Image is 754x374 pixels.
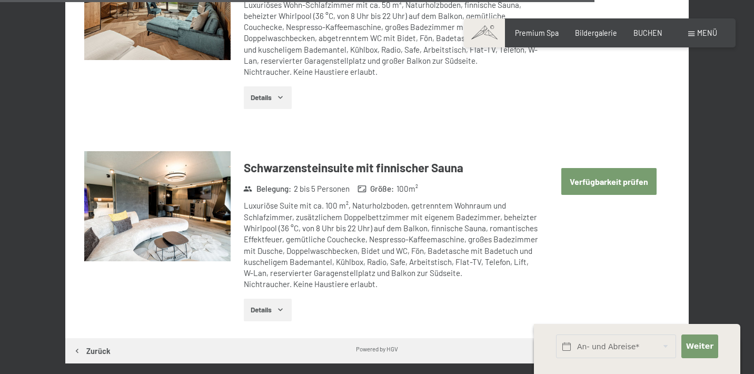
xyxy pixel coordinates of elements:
[294,183,350,194] span: 2 bis 5 Personen
[358,183,394,194] strong: Größe :
[561,168,657,195] button: Verfügbarkeit prüfen
[575,28,617,37] a: Bildergalerie
[686,341,713,352] span: Weiter
[243,183,291,194] strong: Belegung :
[396,183,418,194] span: 100 m²
[244,200,538,290] div: Luxuriöse Suite mit ca. 100 m², Naturholzboden, getrenntem Wohnraum und Schlafzimmer, zusätzliche...
[244,299,292,322] button: Details
[84,151,231,261] img: mss_renderimg.php
[681,334,718,358] button: Weiter
[244,86,292,110] button: Details
[244,160,538,176] h3: Schwarzensteinsuite mit finnischer Sauna
[515,28,559,37] a: Premium Spa
[697,28,717,37] span: Menü
[356,345,398,353] div: Powered by HGV
[65,338,118,363] button: Zurück
[633,28,662,37] a: BUCHEN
